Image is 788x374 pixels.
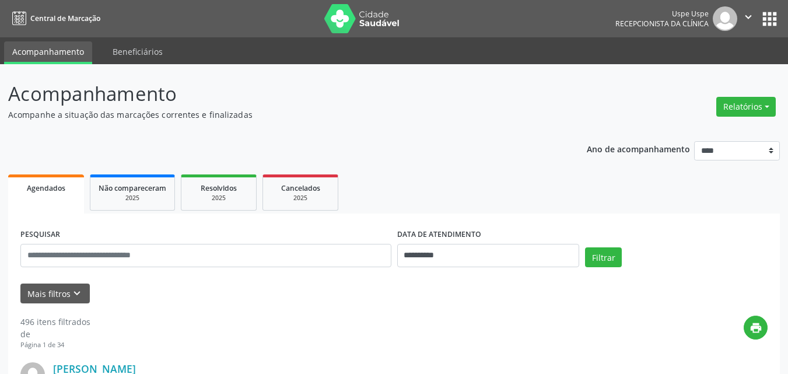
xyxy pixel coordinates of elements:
[30,13,100,23] span: Central de Marcação
[750,321,762,334] i: print
[20,328,90,340] div: de
[615,9,709,19] div: Uspe Uspe
[20,226,60,244] label: PESQUISAR
[8,9,100,28] a: Central de Marcação
[104,41,171,62] a: Beneficiários
[713,6,737,31] img: img
[759,9,780,29] button: apps
[744,316,768,340] button: print
[737,6,759,31] button: 
[615,19,709,29] span: Recepcionista da clínica
[99,183,166,193] span: Não compareceram
[20,340,90,350] div: Página 1 de 34
[190,194,248,202] div: 2025
[201,183,237,193] span: Resolvidos
[99,194,166,202] div: 2025
[397,226,481,244] label: DATA DE ATENDIMENTO
[587,141,690,156] p: Ano de acompanhamento
[8,109,548,121] p: Acompanhe a situação das marcações correntes e finalizadas
[20,316,90,328] div: 496 itens filtrados
[8,79,548,109] p: Acompanhamento
[742,11,755,23] i: 
[585,247,622,267] button: Filtrar
[20,284,90,304] button: Mais filtroskeyboard_arrow_down
[271,194,330,202] div: 2025
[4,41,92,64] a: Acompanhamento
[27,183,65,193] span: Agendados
[716,97,776,117] button: Relatórios
[71,287,83,300] i: keyboard_arrow_down
[281,183,320,193] span: Cancelados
